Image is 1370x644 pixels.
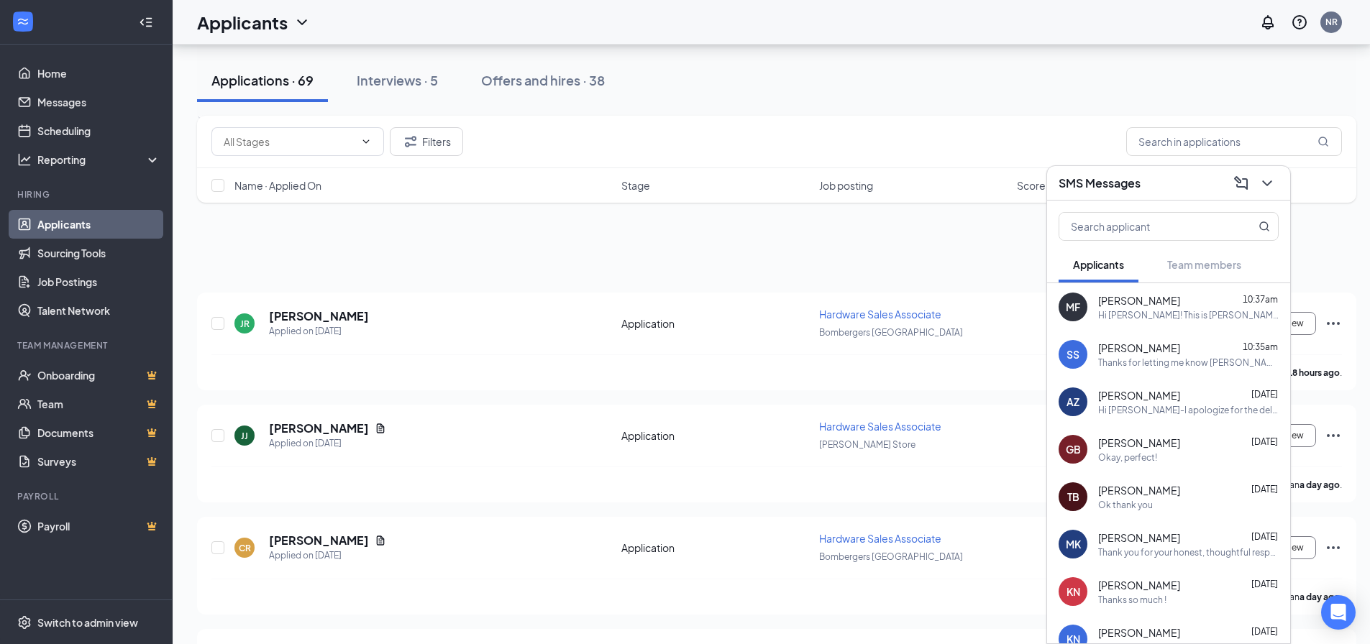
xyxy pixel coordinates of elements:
[1325,539,1342,556] svg: Ellipses
[37,152,161,167] div: Reporting
[819,178,873,193] span: Job posting
[1067,347,1079,362] div: SS
[375,423,386,434] svg: Document
[37,88,160,116] a: Messages
[139,15,153,29] svg: Collapse
[16,14,30,29] svg: WorkstreamLogo
[269,533,369,548] h5: [PERSON_NAME]
[1325,315,1342,332] svg: Ellipses
[1251,484,1278,494] span: [DATE]
[1251,531,1278,542] span: [DATE]
[37,210,160,239] a: Applicants
[1300,479,1340,490] b: a day ago
[17,615,32,630] svg: Settings
[1066,537,1081,551] div: MK
[1259,221,1270,232] svg: MagnifyingGlass
[1059,213,1230,240] input: Search applicant
[819,532,941,545] span: Hardware Sales Associate
[1243,341,1278,352] span: 10:35am
[1067,584,1080,599] div: KN
[1251,436,1278,447] span: [DATE]
[819,420,941,433] span: Hardware Sales Associate
[1098,546,1279,558] div: Thank you for your honest, thoughtful response [PERSON_NAME]. We appreciate you taking the time t...
[621,316,810,331] div: Application
[819,308,941,321] span: Hardware Sales Associate
[1325,16,1338,28] div: NR
[17,339,157,351] div: Team Management
[37,116,160,145] a: Scheduling
[37,512,160,540] a: PayrollCrown
[17,152,32,167] svg: Analysis
[37,615,138,630] div: Switch to admin view
[241,430,248,442] div: JJ
[1230,172,1253,195] button: ComposeMessage
[37,361,160,390] a: OnboardingCrown
[1066,300,1080,314] div: MF
[37,59,160,88] a: Home
[1098,499,1153,511] div: Ok thank you
[819,327,963,338] span: Bombergers [GEOGRAPHIC_DATA]
[1291,14,1308,31] svg: QuestionInfo
[402,133,419,150] svg: Filter
[1067,395,1079,409] div: AZ
[1318,136,1329,147] svg: MagnifyingGlass
[37,390,160,418] a: TeamCrown
[1098,309,1279,321] div: Hi [PERSON_NAME]! This is [PERSON_NAME] from Bombergers. I have an offer of employment for you fr...
[1243,294,1278,305] span: 10:37am
[269,548,386,563] div: Applied on [DATE]
[1256,172,1279,195] button: ChevronDown
[1259,14,1277,31] svg: Notifications
[1073,258,1124,271] span: Applicants
[240,318,250,330] div: JR
[819,551,963,562] span: Bombergers [GEOGRAPHIC_DATA]
[1098,594,1166,606] div: Thanks so much !
[621,540,810,555] div: Application
[1259,175,1276,192] svg: ChevronDown
[1233,175,1250,192] svg: ComposeMessage
[211,71,314,89] div: Applications · 69
[293,14,311,31] svg: ChevronDown
[269,436,386,451] div: Applied on [DATE]
[1098,341,1180,355] span: [PERSON_NAME]
[357,71,438,89] div: Interviews · 5
[17,490,157,502] div: Payroll
[621,428,810,443] div: Application
[390,127,463,156] button: Filter Filters
[375,535,386,546] svg: Document
[269,308,369,324] h5: [PERSON_NAME]
[1098,356,1279,369] div: Thanks for letting me know [PERSON_NAME]; best of luck to you!
[17,188,157,201] div: Hiring
[1251,389,1278,400] span: [DATE]
[269,324,369,339] div: Applied on [DATE]
[481,71,605,89] div: Offers and hires · 38
[37,447,160,476] a: SurveysCrown
[269,420,369,436] h5: [PERSON_NAME]
[819,439,915,450] span: [PERSON_NAME] Store
[1325,427,1342,444] svg: Ellipses
[1098,578,1180,592] span: [PERSON_NAME]
[1098,530,1180,545] span: [PERSON_NAME]
[197,10,288,34] h1: Applicants
[1098,436,1180,450] span: [PERSON_NAME]
[1098,388,1180,402] span: [PERSON_NAME]
[37,267,160,296] a: Job Postings
[1287,367,1340,378] b: 18 hours ago
[1066,442,1081,456] div: GB
[1067,489,1079,504] div: TB
[1017,178,1046,193] span: Score
[1098,404,1279,416] div: Hi [PERSON_NAME]-I apologize for the delay in getting back to you; I was off work [DATE]. Let me ...
[621,178,650,193] span: Stage
[1126,127,1342,156] input: Search in applications
[1098,625,1180,640] span: [PERSON_NAME]
[360,136,372,147] svg: ChevronDown
[37,239,160,267] a: Sourcing Tools
[1098,293,1180,308] span: [PERSON_NAME]
[1251,579,1278,589] span: [DATE]
[234,178,321,193] span: Name · Applied On
[1167,258,1241,271] span: Team members
[224,134,355,149] input: All Stages
[1098,483,1180,497] span: [PERSON_NAME]
[1251,626,1278,637] span: [DATE]
[37,418,160,447] a: DocumentsCrown
[1059,175,1141,191] h3: SMS Messages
